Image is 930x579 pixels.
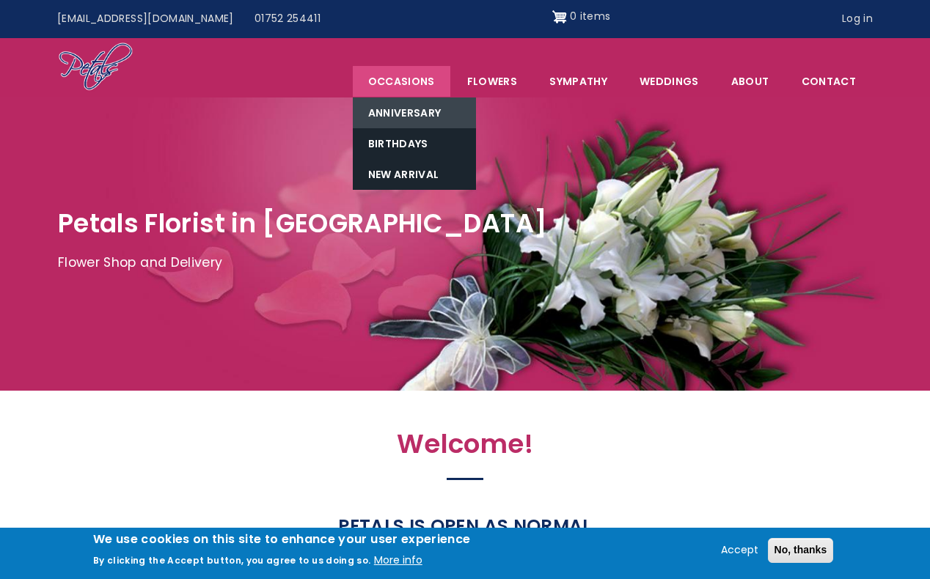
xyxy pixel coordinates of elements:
strong: PETALS IS OPEN AS NORMAL [338,513,591,539]
button: Accept [715,542,764,559]
a: New Arrival [353,159,476,190]
span: 0 items [570,9,610,23]
img: Home [58,42,133,93]
a: Sympathy [534,66,623,97]
a: Anniversary [353,97,476,128]
a: Shopping cart 0 items [552,5,611,29]
button: No, thanks [768,538,834,563]
h2: Welcome! [146,429,784,468]
h2: We use cookies on this site to enhance your user experience [93,531,471,547]
a: Birthdays [353,128,476,159]
img: Shopping cart [552,5,567,29]
span: Petals Florist in [GEOGRAPHIC_DATA] [58,205,547,241]
p: By clicking the Accept button, you agree to us doing so. [93,554,371,567]
p: Flower Shop and Delivery [58,252,872,274]
a: Contact [786,66,871,97]
a: About [716,66,785,97]
a: Flowers [452,66,532,97]
span: Weddings [624,66,714,97]
a: [EMAIL_ADDRESS][DOMAIN_NAME] [47,5,244,33]
span: Occasions [353,66,450,97]
a: 01752 254411 [244,5,331,33]
a: Log in [832,5,883,33]
button: More info [374,552,422,569]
